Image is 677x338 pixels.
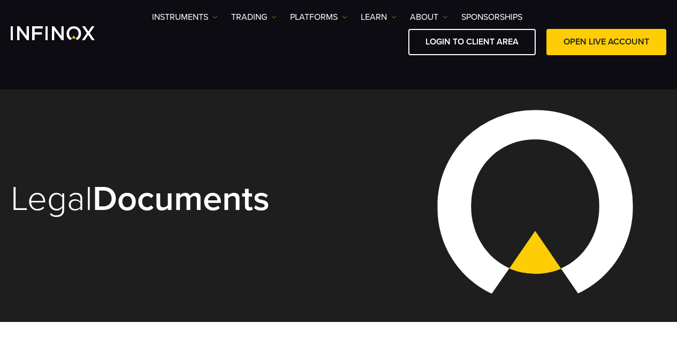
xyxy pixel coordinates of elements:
[11,181,325,217] h1: Legal
[152,11,218,24] a: Instruments
[11,26,120,40] a: INFINOX Logo
[361,11,397,24] a: Learn
[410,11,448,24] a: ABOUT
[231,11,277,24] a: TRADING
[461,11,522,24] a: SPONSORSHIPS
[546,29,666,55] a: OPEN LIVE ACCOUNT
[290,11,347,24] a: PLATFORMS
[93,178,270,220] strong: Documents
[408,29,536,55] a: LOGIN TO CLIENT AREA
